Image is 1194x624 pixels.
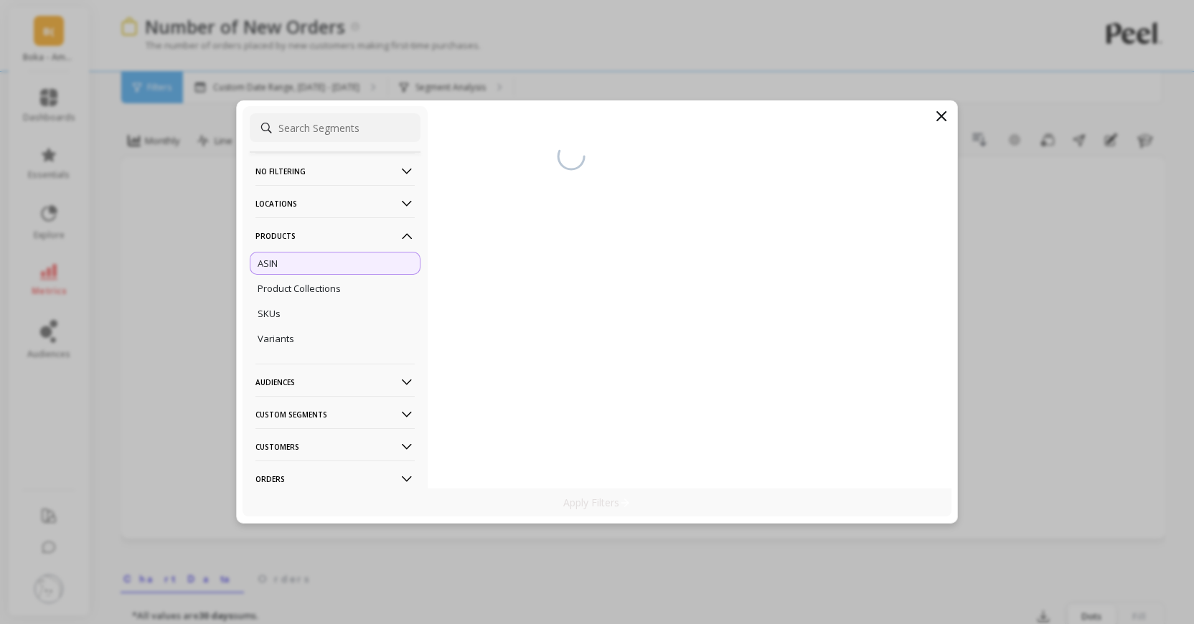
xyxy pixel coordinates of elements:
p: No filtering [255,153,415,189]
p: ASIN [258,257,278,270]
p: SKUs [258,307,281,320]
p: Audiences [255,364,415,400]
p: Products [255,217,415,254]
p: Customers [255,428,415,465]
p: Locations [255,185,415,222]
p: Apply Filters [563,496,631,509]
p: Variants [258,332,294,345]
p: Product Collections [258,282,341,295]
input: Search Segments [250,113,420,142]
p: Orders [255,460,415,497]
p: Custom Segments [255,396,415,432]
